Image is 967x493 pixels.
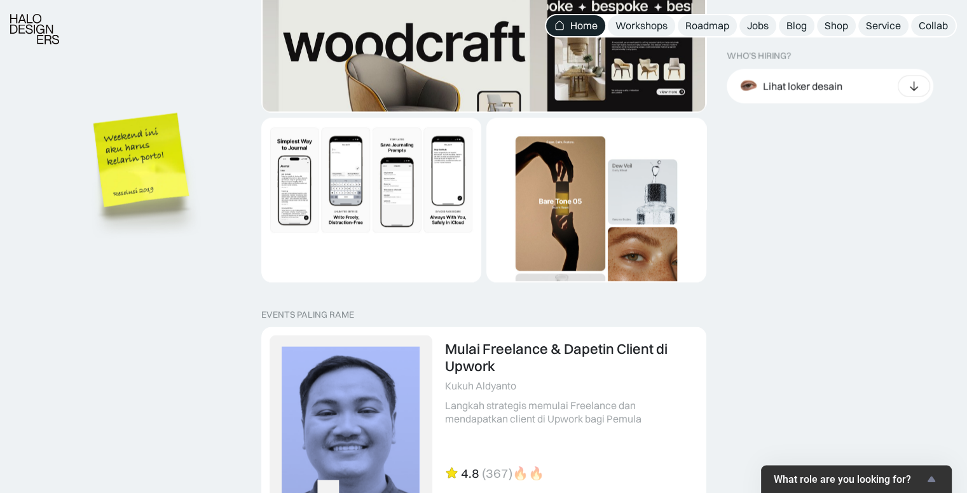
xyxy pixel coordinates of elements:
[747,19,769,32] div: Jobs
[911,15,956,36] a: Collab
[488,119,705,337] img: Dynamic Image
[261,118,481,283] a: Dynamic Image
[739,15,776,36] a: Jobs
[263,119,480,241] img: Dynamic Image
[546,15,605,36] a: Home
[678,15,737,36] a: Roadmap
[774,471,939,487] button: Show survey - What role are you looking for?
[685,19,729,32] div: Roadmap
[919,19,948,32] div: Collab
[866,19,901,32] div: Service
[727,51,791,62] div: WHO’S HIRING?
[486,118,706,283] a: Dynamic Image
[763,79,842,93] div: Lihat loker desain
[615,19,668,32] div: Workshops
[261,309,354,320] div: EVENTS PALING RAME
[608,15,675,36] a: Workshops
[825,19,848,32] div: Shop
[817,15,856,36] a: Shop
[774,473,924,485] span: What role are you looking for?
[570,19,598,32] div: Home
[786,19,807,32] div: Blog
[858,15,909,36] a: Service
[779,15,814,36] a: Blog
